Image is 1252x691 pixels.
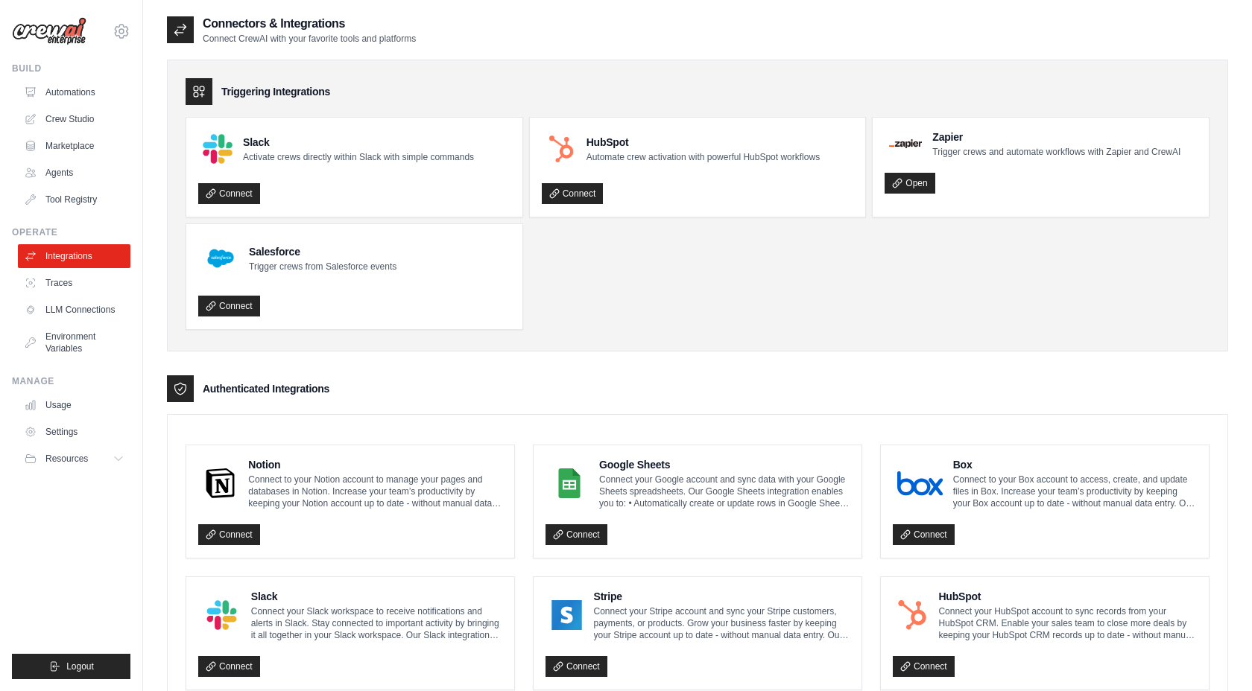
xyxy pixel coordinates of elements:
[243,151,474,163] p: Activate crews directly within Slack with simple commands
[12,375,130,387] div: Manage
[599,474,850,509] p: Connect your Google account and sync data with your Google Sheets spreadsheets. Our Google Sheets...
[885,173,935,194] a: Open
[953,474,1197,509] p: Connect to your Box account to access, create, and update files in Box. Increase your team’s prod...
[587,135,820,150] h4: HubSpot
[203,468,238,498] img: Notion Logo
[203,15,416,33] h2: Connectors & Integrations
[243,135,474,150] h4: Slack
[198,524,260,545] a: Connect
[203,600,241,630] img: Slack Logo
[953,457,1197,472] h4: Box
[203,33,416,45] p: Connect CrewAI with your favorite tools and platforms
[198,656,260,677] a: Connect
[18,134,130,158] a: Marketplace
[932,130,1180,144] h4: Zapier
[12,226,130,238] div: Operate
[203,134,233,164] img: Slack Logo
[18,244,130,268] a: Integrations
[203,381,329,396] h3: Authenticated Integrations
[251,589,502,604] h4: Slack
[550,468,589,498] img: Google Sheets Logo
[893,656,955,677] a: Connect
[889,139,922,148] img: Zapier Logo
[18,325,130,360] a: Environment Variables
[45,453,88,465] span: Resources
[203,241,238,276] img: Salesforce Logo
[542,183,604,204] a: Connect
[12,654,130,679] button: Logout
[546,134,576,164] img: HubSpot Logo
[897,468,943,498] img: Box Logo
[594,589,850,604] h4: Stripe
[938,605,1197,641] p: Connect your HubSpot account to sync records from your HubSpot CRM. Enable your sales team to clo...
[18,107,130,131] a: Crew Studio
[18,393,130,417] a: Usage
[198,183,260,204] a: Connect
[18,271,130,295] a: Traces
[18,161,130,185] a: Agents
[932,146,1180,158] p: Trigger crews and automate workflows with Zapier and CrewAI
[251,605,502,641] p: Connect your Slack workspace to receive notifications and alerts in Slack. Stay connected to impo...
[12,63,130,74] div: Build
[550,600,584,630] img: Stripe Logo
[249,244,396,259] h4: Salesforce
[249,261,396,273] p: Trigger crews from Salesforce events
[66,660,94,672] span: Logout
[248,457,502,472] h4: Notion
[897,600,928,630] img: HubSpot Logo
[221,84,330,99] h3: Triggering Integrations
[594,605,850,641] p: Connect your Stripe account and sync your Stripe customers, payments, or products. Grow your busi...
[18,80,130,104] a: Automations
[198,296,260,316] a: Connect
[938,589,1197,604] h4: HubSpot
[18,447,130,471] button: Resources
[248,474,502,509] p: Connect to your Notion account to manage your pages and databases in Notion. Increase your team’s...
[18,420,130,444] a: Settings
[18,298,130,322] a: LLM Connections
[587,151,820,163] p: Automate crew activation with powerful HubSpot workflows
[893,524,955,545] a: Connect
[546,656,607,677] a: Connect
[599,457,850,472] h4: Google Sheets
[12,17,86,45] img: Logo
[18,188,130,211] a: Tool Registry
[546,524,607,545] a: Connect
